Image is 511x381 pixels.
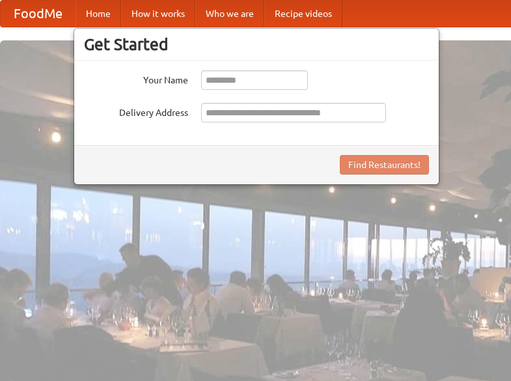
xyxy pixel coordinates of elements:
[1,1,76,27] a: FoodMe
[76,1,121,27] a: Home
[121,1,195,27] a: How it works
[84,35,429,54] h3: Get Started
[195,1,264,27] a: Who we are
[340,155,429,175] button: Find Restaurants!
[84,70,188,87] label: Your Name
[84,103,188,119] label: Delivery Address
[264,1,342,27] a: Recipe videos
